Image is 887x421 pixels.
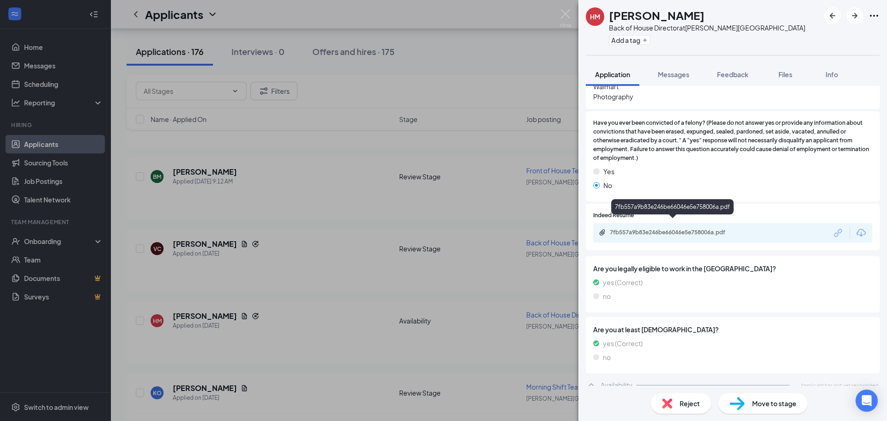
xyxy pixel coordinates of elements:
div: Availability [601,380,632,390]
span: Reject [680,398,700,409]
button: ArrowLeftNew [824,7,841,24]
span: yes (Correct) [603,338,643,348]
span: Have you ever been convicted of a felony? (Please do not answer yes or provide any information ab... [593,119,872,162]
svg: Download [856,227,867,238]
button: PlusAdd a tag [609,35,650,45]
svg: Plus [642,37,648,43]
span: Application [595,70,630,79]
svg: Paperclip [599,229,606,236]
svg: Link [832,227,844,239]
svg: ArrowRight [849,10,860,21]
div: 7fb557a9b83e246be66046e5e758006a.pdf [610,229,739,236]
span: Yes [603,166,614,177]
span: No [603,180,612,190]
div: Back of House Director at [PERSON_NAME][GEOGRAPHIC_DATA] [609,23,805,32]
svg: ArrowLeftNew [827,10,838,21]
a: Paperclip7fb557a9b83e246be66046e5e758006a.pdf [599,229,748,238]
span: yes (Correct) [603,277,643,287]
span: no [603,352,611,362]
button: ArrowRight [846,7,863,24]
span: no [603,291,611,301]
span: Chickfila Walmart Photography [593,71,872,102]
span: Are you at least [DEMOGRAPHIC_DATA]? [593,324,872,335]
span: Files [778,70,792,79]
div: 7fb557a9b83e246be66046e5e758006a.pdf [611,199,734,214]
span: Are you legally eligible to work in the [GEOGRAPHIC_DATA]? [593,263,872,274]
svg: ChevronUp [586,379,597,390]
span: Feedback [717,70,748,79]
span: Info [826,70,838,79]
span: Move to stage [752,398,796,409]
span: Indeed Resume [593,211,634,220]
svg: Ellipses [869,10,880,21]
div: Open Intercom Messenger [856,390,878,412]
h1: [PERSON_NAME] [609,7,705,23]
div: HM [590,12,600,21]
span: Applicant has not yet responded. [801,381,880,389]
span: Messages [658,70,689,79]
